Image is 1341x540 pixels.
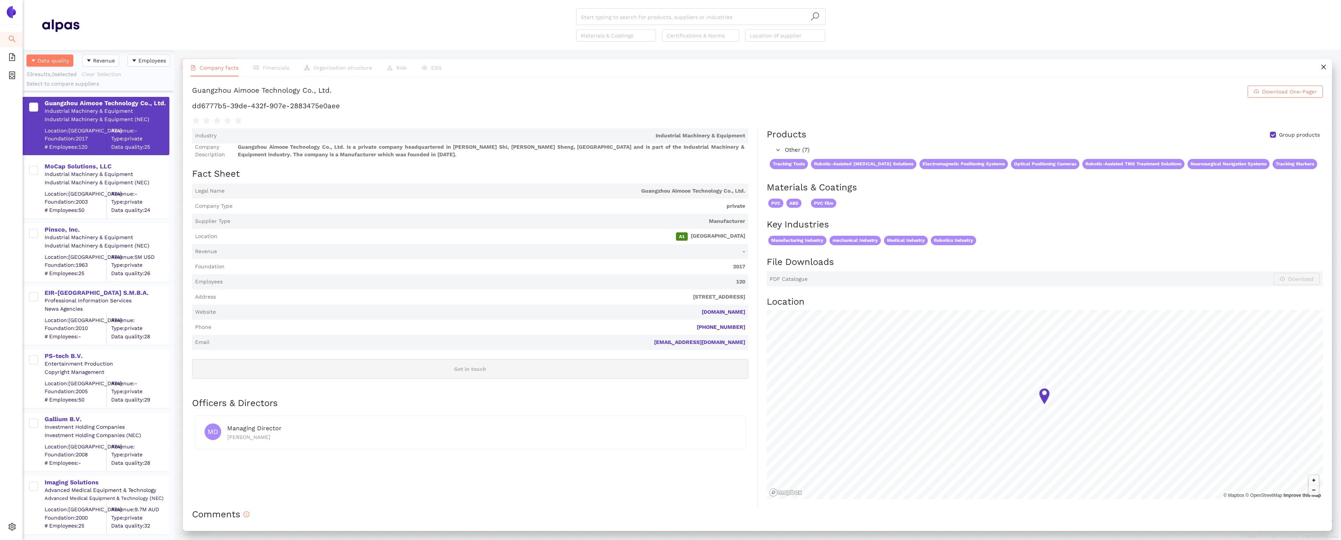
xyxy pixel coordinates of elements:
span: eye [422,65,427,70]
span: Download One-Pager [1262,87,1317,96]
span: Robotic-Assisted TMS Treatment Solutions [1082,159,1184,169]
span: Optical Positioning Cameras [1011,159,1079,169]
span: PVC film [811,199,836,208]
a: Mapbox logo [769,488,802,497]
span: Foundation: 2005 [45,388,106,395]
div: Investment Holding Companies [45,423,169,431]
div: Industrial Machinery & Equipment (NEC) [45,242,169,250]
span: # Employees: 25 [45,522,106,530]
span: Type: private [111,261,169,269]
span: Company facts [200,65,239,71]
span: caret-down [31,58,36,64]
span: Guangzhou Aimooe Technology Co., Ltd. [228,187,745,195]
span: [STREET_ADDRESS] [219,293,745,301]
button: close [1315,59,1332,76]
div: Guangzhou Aimooe Technology Co., Ltd. [45,99,169,107]
div: Location: [GEOGRAPHIC_DATA] [45,190,106,198]
span: Type: private [111,514,169,521]
span: Industrial Machinery & Equipment [220,132,745,140]
span: mechanical Industry [829,236,881,245]
span: Foundation: 2003 [45,198,106,206]
span: ESG [431,65,442,71]
span: [GEOGRAPHIC_DATA] [220,232,745,241]
div: Entertainment Production [45,360,169,368]
div: Revenue: [111,443,169,450]
span: info-circle [243,511,250,517]
div: Location: [GEOGRAPHIC_DATA] [45,443,106,450]
span: Data quality: 29 [111,396,169,403]
h2: Officers & Directors [192,397,748,410]
span: Revenue [93,56,115,65]
span: MD [208,423,218,440]
div: Location: [GEOGRAPHIC_DATA] [45,316,106,324]
span: Email [195,339,209,346]
span: Foundation: 2017 [45,135,106,143]
span: container [8,69,16,84]
button: Clear Selection [81,68,126,80]
div: Advanced Medical Equipment & Technology [45,487,169,494]
h2: Location [767,296,1323,308]
span: # Employees: 25 [45,269,106,277]
span: Organization structure [313,65,372,71]
div: Revenue: 5M USD [111,253,169,261]
span: star [234,117,242,124]
button: cloud-downloadDownload One-Pager [1248,86,1323,98]
span: Managing Director [227,425,282,432]
span: Employees [195,278,223,286]
h2: Key Industries [767,218,1323,231]
div: Industrial Machinery & Equipment (NEC) [45,179,169,187]
span: Industry [195,132,217,140]
span: Type: private [111,135,169,143]
button: Zoom in [1309,475,1319,485]
div: Products [767,128,806,141]
span: Foundation: 2010 [45,325,106,332]
div: Industrial Machinery & Equipment [45,234,169,241]
div: PS-tech B.V. [45,352,169,360]
div: Professional Information Services [45,297,169,305]
div: Investment Holding Companies (NEC) [45,432,169,439]
span: Manufacturing Industry [768,236,826,245]
h2: Comments [192,508,1323,521]
div: Location: [GEOGRAPHIC_DATA] [45,253,106,261]
span: Legal Name [195,187,225,195]
span: search [8,33,16,48]
span: Type: private [111,198,169,206]
div: Location: [GEOGRAPHIC_DATA] [45,380,106,387]
span: Electromagnetic Positioning Systems [919,159,1008,169]
span: apartment [304,65,310,70]
div: Advanced Medical Equipment & Technology (NEC) [45,495,169,502]
span: PVC [768,199,783,208]
span: # Employees: 50 [45,396,106,403]
span: ABS [786,199,801,208]
span: Foundation [195,263,225,271]
span: Robotics Industry [931,236,976,245]
div: Revenue: 9.7M AUD [111,506,169,514]
div: EIR-[GEOGRAPHIC_DATA] S.M.B.A. [45,289,169,297]
span: 33 results, 0 selected [26,71,77,77]
span: 120 [226,278,745,286]
span: fund-view [254,65,259,70]
span: Financials [263,65,289,71]
span: caret-down [132,58,137,64]
span: Risk [396,65,407,71]
span: Data quality: 24 [111,206,169,214]
span: star [224,117,231,124]
div: Copyright Management [45,369,169,376]
div: Gallium B.V. [45,415,169,423]
span: Type: private [111,451,169,459]
div: Revenue: - [111,380,169,387]
h2: Fact Sheet [192,168,748,181]
span: Company Description [195,143,235,158]
span: Guangzhou Aimooe Technology Co., Ltd. is a private company headquartered in [PERSON_NAME] Shi, [P... [238,143,745,158]
span: star [192,117,200,124]
div: Imaging Solutions [45,478,169,487]
span: Data quality: 28 [111,333,169,340]
span: Other (7) [785,146,1317,155]
span: # Employees: - [45,459,106,467]
div: Guangzhou Aimooe Technology Co., Ltd. [192,86,332,98]
span: Phone [195,324,211,331]
span: Type: private [111,325,169,332]
span: Website [195,308,216,316]
span: Company Type [195,202,233,210]
span: Foundation: 2000 [45,514,106,521]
